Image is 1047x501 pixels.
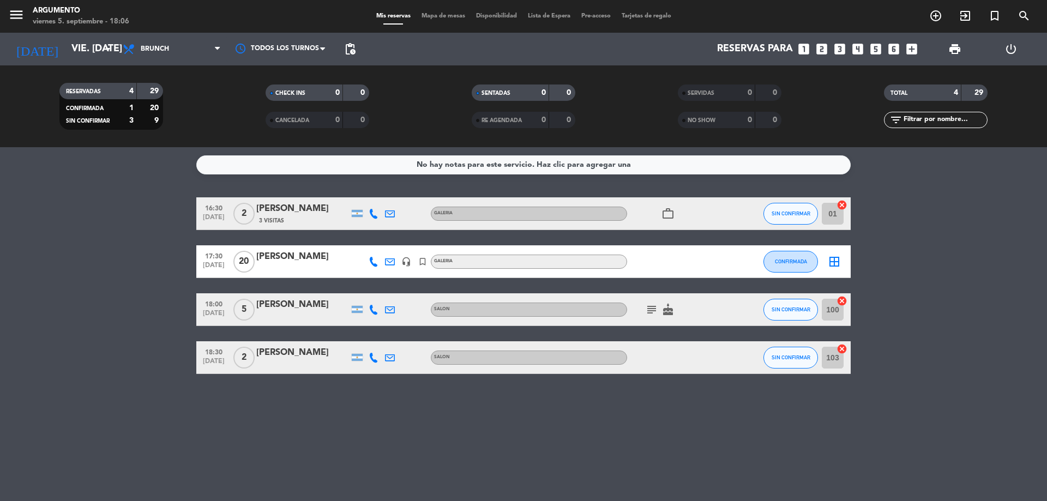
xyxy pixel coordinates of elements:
strong: 0 [567,89,573,96]
span: Disponibilidad [471,13,522,19]
button: menu [8,7,25,27]
i: turned_in_not [988,9,1001,22]
span: SIN CONFIRMAR [772,354,810,360]
i: exit_to_app [959,9,972,22]
button: CONFIRMADA [763,251,818,273]
strong: 9 [154,117,161,124]
div: No hay notas para este servicio. Haz clic para agregar una [417,159,631,171]
strong: 20 [150,104,161,112]
span: RE AGENDADA [482,118,522,123]
span: CONFIRMADA [66,106,104,111]
span: CONFIRMADA [775,258,807,264]
strong: 3 [129,117,134,124]
div: [PERSON_NAME] [256,250,349,264]
span: 17:30 [200,249,227,262]
i: turned_in_not [418,257,428,267]
span: 2 [233,347,255,369]
span: SENTADAS [482,90,510,96]
span: SIN CONFIRMAR [66,118,110,124]
span: 18:30 [200,345,227,358]
span: GALERIA [434,259,453,263]
strong: 0 [748,89,752,96]
span: NO SHOW [688,118,715,123]
i: arrow_drop_down [101,43,115,56]
i: subject [645,303,658,316]
span: SERVIDAS [688,90,714,96]
div: [PERSON_NAME] [256,202,349,216]
span: Tarjetas de regalo [616,13,677,19]
strong: 0 [335,89,340,96]
i: cancel [837,200,847,210]
i: work_outline [661,207,675,220]
span: RESERVADAS [66,89,101,94]
i: looks_one [797,42,811,56]
strong: 29 [150,87,161,95]
strong: 0 [773,89,779,96]
span: [DATE] [200,310,227,322]
span: Brunch [141,45,169,53]
strong: 0 [773,116,779,124]
span: SIN CONFIRMAR [772,306,810,312]
i: looks_3 [833,42,847,56]
strong: 4 [129,87,134,95]
input: Filtrar por nombre... [902,114,987,126]
span: 3 Visitas [259,216,284,225]
i: border_all [828,255,841,268]
span: 16:30 [200,201,227,214]
span: SALON [434,307,450,311]
span: Mapa de mesas [416,13,471,19]
strong: 0 [567,116,573,124]
span: 5 [233,299,255,321]
i: add_circle_outline [929,9,942,22]
div: [PERSON_NAME] [256,346,349,360]
div: [PERSON_NAME] [256,298,349,312]
span: Reservas para [717,44,793,55]
strong: 0 [541,89,546,96]
strong: 0 [360,116,367,124]
span: SALON [434,355,450,359]
i: add_box [905,42,919,56]
i: looks_6 [887,42,901,56]
span: 18:00 [200,297,227,310]
span: CHECK INS [275,90,305,96]
strong: 0 [541,116,546,124]
div: Argumento [33,5,129,16]
span: Pre-acceso [576,13,616,19]
div: viernes 5. septiembre - 18:06 [33,16,129,27]
span: [DATE] [200,358,227,370]
i: power_settings_new [1004,43,1018,56]
strong: 0 [748,116,752,124]
i: looks_4 [851,42,865,56]
i: cancel [837,343,847,354]
strong: 4 [954,89,958,96]
strong: 0 [360,89,367,96]
i: cancel [837,295,847,306]
i: menu [8,7,25,23]
button: SIN CONFIRMAR [763,203,818,225]
span: pending_actions [344,43,357,56]
span: SIN CONFIRMAR [772,210,810,216]
span: [DATE] [200,214,227,226]
i: [DATE] [8,37,66,61]
span: TOTAL [890,90,907,96]
span: [DATE] [200,262,227,274]
span: CANCELADA [275,118,309,123]
span: print [948,43,961,56]
i: looks_two [815,42,829,56]
button: SIN CONFIRMAR [763,299,818,321]
span: 20 [233,251,255,273]
i: headset_mic [401,257,411,267]
i: search [1018,9,1031,22]
span: 2 [233,203,255,225]
strong: 1 [129,104,134,112]
span: Mis reservas [371,13,416,19]
span: GALERIA [434,211,453,215]
strong: 29 [974,89,985,96]
button: SIN CONFIRMAR [763,347,818,369]
div: LOG OUT [983,33,1039,65]
span: Lista de Espera [522,13,576,19]
strong: 0 [335,116,340,124]
i: cake [661,303,675,316]
i: filter_list [889,113,902,126]
i: looks_5 [869,42,883,56]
